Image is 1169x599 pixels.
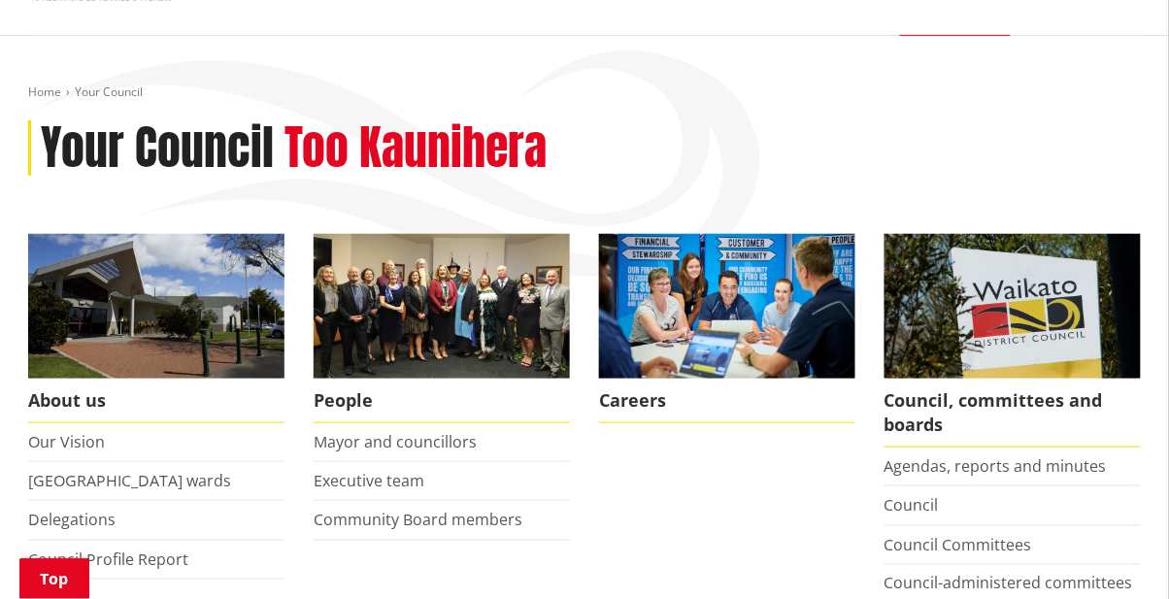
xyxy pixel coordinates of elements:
span: People [314,379,570,423]
iframe: Messenger Launcher [1080,517,1150,587]
a: [GEOGRAPHIC_DATA] wards [28,470,231,491]
a: Delegations [28,509,116,530]
nav: breadcrumb [28,84,1141,101]
a: Council Committees [885,534,1032,555]
img: 2022 Council [314,234,570,379]
h2: Too Kaunihera [284,120,547,177]
a: Careers [599,234,855,423]
a: Waikato-District-Council-sign Council, committees and boards [885,234,1141,448]
a: Council [885,494,939,516]
a: Council Profile Report [28,549,188,570]
span: About us [28,379,284,423]
span: Council, committees and boards [885,379,1141,448]
span: Careers [599,379,855,423]
img: WDC Building 0015 [28,234,284,379]
a: Mayor and councillors [314,431,477,452]
img: Office staff in meeting - Career page [599,234,855,379]
a: Executive team [314,470,424,491]
a: Council-administered committees [885,573,1133,594]
a: WDC Building 0015 About us [28,234,284,423]
h1: Your Council [41,120,274,177]
img: Waikato-District-Council-sign [885,234,1141,379]
span: Your Council [75,83,143,100]
a: Home [28,83,61,100]
a: Community Board members [314,509,522,530]
a: Top [19,558,89,599]
a: Agendas, reports and minutes [885,455,1107,477]
a: Our Vision [28,431,105,452]
a: 2022 Council People [314,234,570,423]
